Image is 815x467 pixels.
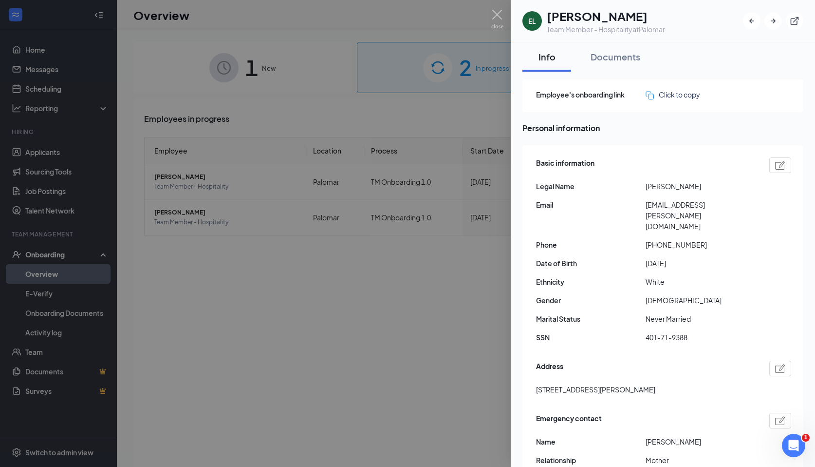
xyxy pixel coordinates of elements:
span: Personal information [522,122,803,134]
span: Gender [536,295,646,306]
span: Address [536,361,563,376]
button: ArrowRight [764,12,782,30]
span: Legal Name [536,181,646,192]
div: Documents [591,51,640,63]
div: Info [532,51,561,63]
svg: ExternalLink [790,16,799,26]
button: Click to copy [646,89,700,100]
button: ArrowLeftNew [743,12,760,30]
img: click-to-copy.71757273a98fde459dfc.svg [646,91,654,99]
span: 1 [802,434,810,442]
h1: [PERSON_NAME] [547,8,665,24]
span: Basic information [536,157,594,173]
span: [PHONE_NUMBER] [646,239,755,250]
span: Never Married [646,313,755,324]
span: Date of Birth [536,258,646,269]
span: Email [536,199,646,210]
span: [STREET_ADDRESS][PERSON_NAME] [536,384,655,395]
div: EL [528,16,536,26]
svg: ArrowLeftNew [747,16,757,26]
span: [DEMOGRAPHIC_DATA] [646,295,755,306]
span: White [646,276,755,287]
span: [DATE] [646,258,755,269]
span: [EMAIL_ADDRESS][PERSON_NAME][DOMAIN_NAME] [646,199,755,232]
span: Relationship [536,455,646,466]
iframe: Intercom live chat [782,434,805,457]
span: Marital Status [536,313,646,324]
span: Mother [646,455,755,466]
span: Employee's onboarding link [536,89,646,100]
span: SSN [536,332,646,343]
svg: ArrowRight [768,16,778,26]
span: Name [536,436,646,447]
span: 401-71-9388 [646,332,755,343]
button: ExternalLink [786,12,803,30]
span: [PERSON_NAME] [646,181,755,192]
span: [PERSON_NAME] [646,436,755,447]
span: Ethnicity [536,276,646,287]
span: Emergency contact [536,413,602,428]
div: Team Member - Hospitality at Palomar [547,24,665,34]
span: Phone [536,239,646,250]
